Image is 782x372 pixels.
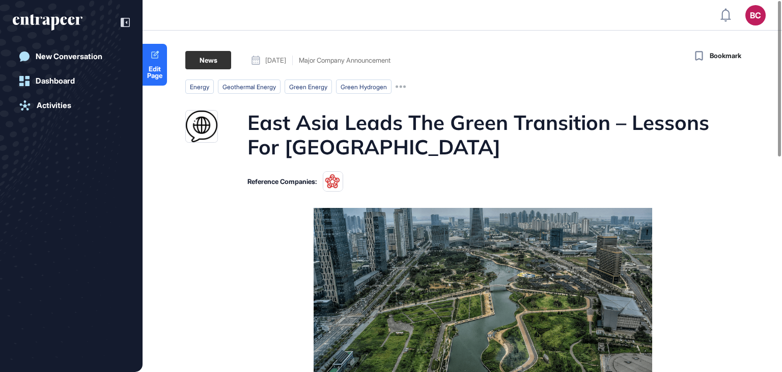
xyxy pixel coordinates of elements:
[37,101,71,110] div: Activities
[710,51,741,61] span: Bookmark
[218,79,281,94] li: geothermal energy
[285,79,332,94] li: green energy
[745,5,766,25] button: BC
[36,52,102,61] div: New Conversation
[13,14,82,31] div: entrapeer-logo
[692,49,741,63] button: Bookmark
[13,71,130,91] a: Dashboard
[299,57,390,64] div: Major Company Announcement
[185,79,214,94] li: energy
[13,95,130,116] a: Activities
[323,171,343,192] img: 65b5465333acb341d2f69ad0.tmpu2apxjpo
[336,79,392,94] li: Green Hydrogen
[247,110,716,159] h1: East Asia Leads The Green Transition – Lessons For [GEOGRAPHIC_DATA]
[143,44,167,86] a: Edit Page
[13,46,130,67] a: New Conversation
[143,66,167,79] span: Edit Page
[185,51,231,69] div: News
[186,111,217,142] img: asiamediacentre.org.nz
[36,76,75,86] div: Dashboard
[247,178,317,185] div: Reference Companies:
[265,57,286,64] span: [DATE]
